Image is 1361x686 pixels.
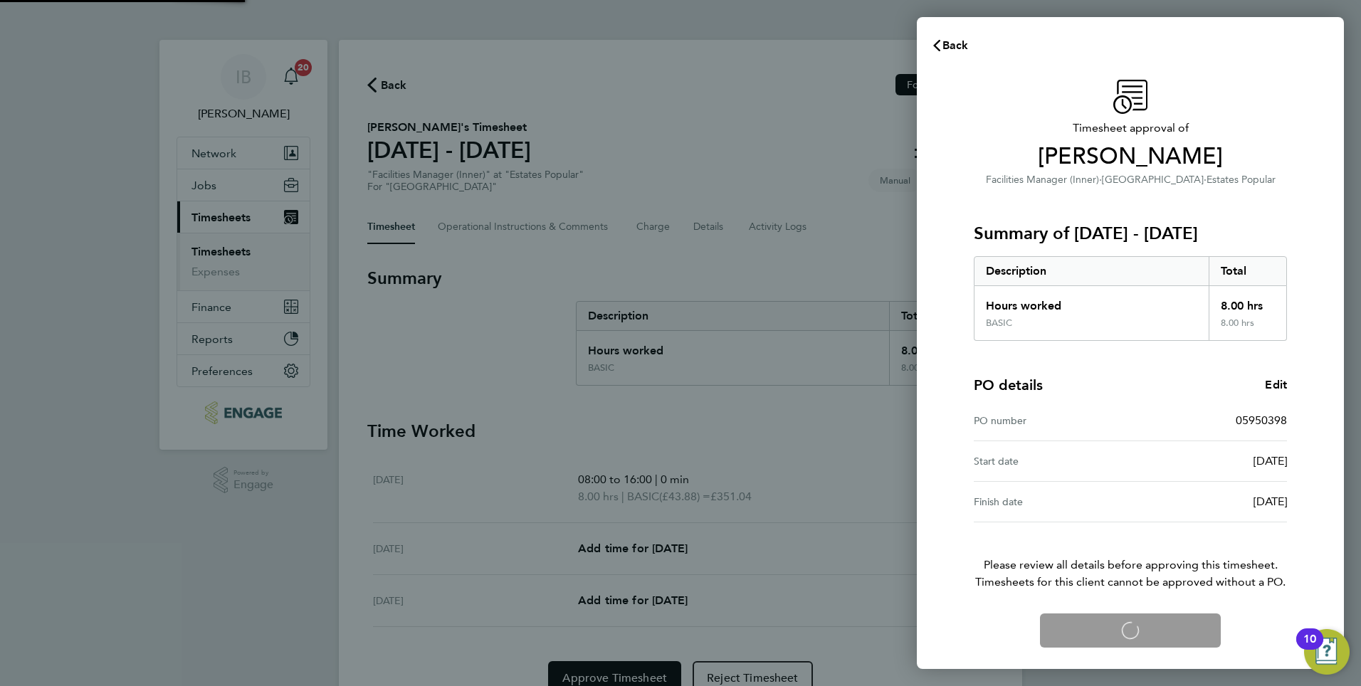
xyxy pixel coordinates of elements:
[1265,378,1287,391] span: Edit
[1304,629,1350,675] button: Open Resource Center, 10 new notifications
[974,142,1287,171] span: [PERSON_NAME]
[1236,413,1287,427] span: 05950398
[1209,257,1287,285] div: Total
[1265,376,1287,394] a: Edit
[1204,174,1207,186] span: ·
[974,257,1209,285] div: Description
[1130,493,1287,510] div: [DATE]
[1099,174,1102,186] span: ·
[1209,317,1287,340] div: 8.00 hrs
[942,38,969,52] span: Back
[957,522,1304,591] p: Please review all details before approving this timesheet.
[974,256,1287,341] div: Summary of 18 - 24 Aug 2025
[1207,174,1276,186] span: Estates Popular
[974,453,1130,470] div: Start date
[1130,453,1287,470] div: [DATE]
[974,222,1287,245] h3: Summary of [DATE] - [DATE]
[974,120,1287,137] span: Timesheet approval of
[1303,639,1316,658] div: 10
[986,317,1012,329] div: BASIC
[986,174,1099,186] span: Facilities Manager (Inner)
[917,31,983,60] button: Back
[974,412,1130,429] div: PO number
[974,286,1209,317] div: Hours worked
[957,574,1304,591] span: Timesheets for this client cannot be approved without a PO.
[1209,286,1287,317] div: 8.00 hrs
[974,493,1130,510] div: Finish date
[1102,174,1204,186] span: [GEOGRAPHIC_DATA]
[974,375,1043,395] h4: PO details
